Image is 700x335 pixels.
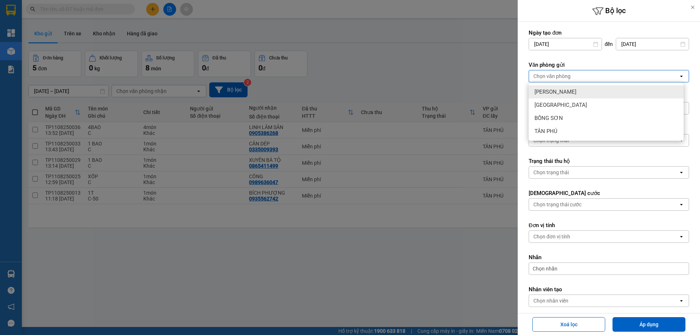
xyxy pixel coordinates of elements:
[70,46,80,56] span: SL
[533,201,582,208] div: Chọn trạng thái cước
[6,6,42,24] div: TÂN PHÚ
[678,298,684,304] svg: open
[533,233,570,240] div: Chọn đơn vị tính
[529,61,689,69] label: Văn phòng gửi
[529,190,689,197] label: [DEMOGRAPHIC_DATA] cước
[678,73,684,79] svg: open
[529,254,689,261] label: Nhãn
[6,7,17,15] span: Gửi:
[529,222,689,229] label: Đơn vị tính
[605,40,613,48] span: đến
[529,38,602,50] input: Select a date.
[6,47,106,56] div: Tên hàng: 4BAO ( : 4 )
[529,157,689,165] label: Trạng thái thu hộ
[533,169,569,176] div: Chọn trạng thái
[534,128,557,135] span: TÂN PHÚ
[518,5,700,17] h6: Bộ lọc
[533,297,568,304] div: Chọn nhân viên
[533,265,557,272] span: Chọn nhãn
[529,82,684,141] ul: Menu
[529,286,689,293] label: Nhân viên tạo
[47,6,106,23] div: [PERSON_NAME]
[678,170,684,175] svg: open
[47,23,106,31] div: LINH LÂM SẢN
[616,38,689,50] input: Select a date.
[612,317,685,332] button: Áp dụng
[678,234,684,239] svg: open
[534,101,587,109] span: [GEOGRAPHIC_DATA]
[678,202,684,207] svg: open
[532,317,605,332] button: Xoá lọc
[533,73,571,80] div: Chọn văn phòng
[47,6,65,14] span: Nhận:
[534,88,576,96] span: [PERSON_NAME]
[534,114,563,122] span: BỒNG SƠN
[529,29,689,36] label: Ngày tạo đơn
